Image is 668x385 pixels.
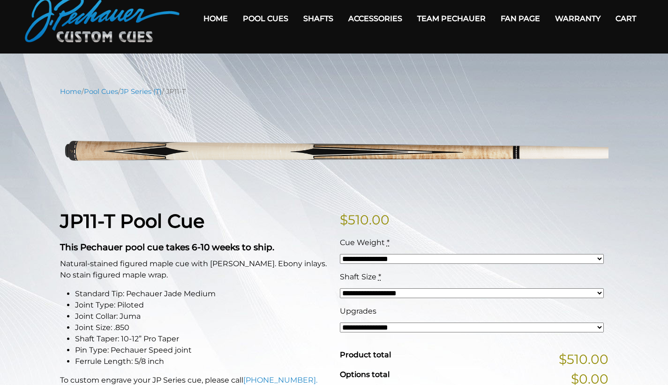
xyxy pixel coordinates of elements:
a: Fan Page [493,7,548,31]
p: Natural-stained figured maple cue with [PERSON_NAME]. Ebony inlays. No stain figured maple wrap. [60,258,329,281]
li: Joint Collar: Juma [75,311,329,322]
span: Shaft Size [340,272,376,281]
strong: JP11-T Pool Cue [60,209,204,232]
a: Accessories [341,7,410,31]
a: Team Pechauer [410,7,493,31]
img: jp11-T.png [60,104,608,195]
span: Options total [340,370,390,379]
strong: This Pechauer pool cue takes 6-10 weeks to ship. [60,242,274,253]
li: Joint Type: Piloted [75,300,329,311]
li: Shaft Taper: 10-12” Pro Taper [75,333,329,345]
a: Warranty [548,7,608,31]
li: Ferrule Length: 5/8 inch [75,356,329,367]
abbr: required [378,272,381,281]
span: Product total [340,350,391,359]
span: Cue Weight [340,238,385,247]
span: Upgrades [340,307,376,316]
abbr: required [387,238,390,247]
li: Joint Size: .850 [75,322,329,333]
a: Pool Cues [84,87,118,96]
a: Cart [608,7,644,31]
a: Shafts [296,7,341,31]
li: Pin Type: Pechauer Speed joint [75,345,329,356]
nav: Breadcrumb [60,86,608,97]
a: Pool Cues [235,7,296,31]
li: Standard Tip: Pechauer Jade Medium [75,288,329,300]
a: [PHONE_NUMBER]. [243,376,317,385]
bdi: 510.00 [340,212,390,228]
a: Home [60,87,82,96]
a: JP Series (T) [120,87,162,96]
a: Home [196,7,235,31]
span: $510.00 [559,349,608,369]
span: $ [340,212,348,228]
